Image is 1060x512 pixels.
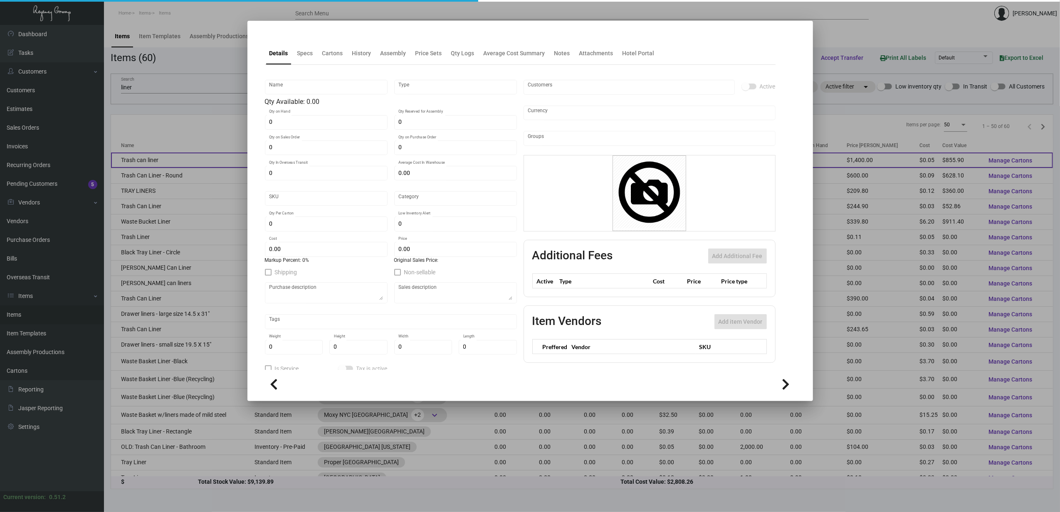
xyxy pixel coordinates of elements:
input: Add new.. [528,84,730,91]
div: Details [269,49,288,58]
span: Non-sellable [404,267,436,277]
th: Type [558,274,651,288]
div: Qty Available: 0.00 [265,97,517,107]
span: Active [760,81,776,91]
th: SKU [695,340,766,354]
button: Add item Vendor [714,314,767,329]
th: Price type [719,274,756,288]
th: Price [685,274,719,288]
div: Specs [297,49,313,58]
th: Vendor [568,340,695,354]
button: Add Additional Fee [708,249,767,263]
div: 0.51.2 [49,493,66,502]
div: History [352,49,371,58]
div: Attachments [579,49,613,58]
span: Shipping [275,267,297,277]
span: Add Additional Fee [712,253,763,259]
div: Hotel Portal [623,49,655,58]
div: Notes [554,49,570,58]
div: Current version: [3,493,46,502]
div: Cartons [322,49,343,58]
span: Add item Vendor [719,318,763,325]
th: Preffered [532,340,568,354]
h2: Additional Fees [532,249,613,263]
h2: Item Vendors [532,314,602,329]
div: Price Sets [415,49,442,58]
span: Tax is active [356,364,388,374]
input: Add new.. [528,135,771,142]
span: Is Service [275,364,299,374]
div: Average Cost Summary [484,49,545,58]
th: Active [532,274,558,288]
th: Cost [651,274,685,288]
div: Qty Logs [451,49,474,58]
div: Assembly [381,49,406,58]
